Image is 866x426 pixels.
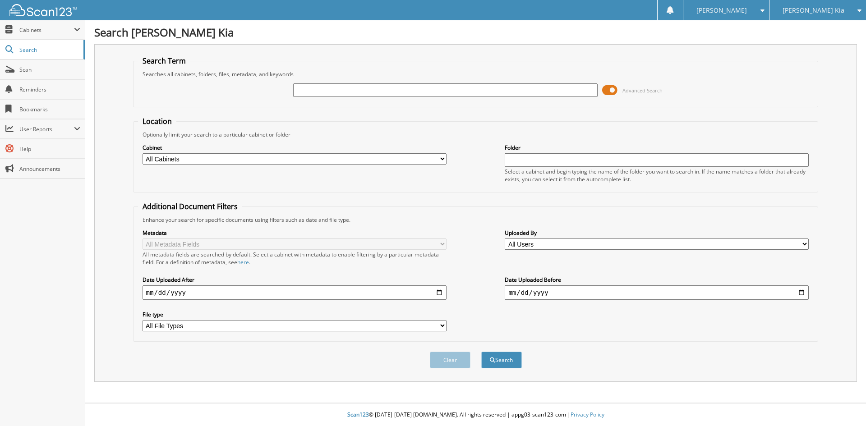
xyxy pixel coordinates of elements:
[821,383,866,426] iframe: Chat Widget
[143,276,447,284] label: Date Uploaded After
[571,411,604,418] a: Privacy Policy
[505,168,809,183] div: Select a cabinet and begin typing the name of the folder you want to search in. If the name match...
[138,216,814,224] div: Enhance your search for specific documents using filters such as date and file type.
[783,8,844,13] span: [PERSON_NAME] Kia
[430,352,470,368] button: Clear
[138,202,242,211] legend: Additional Document Filters
[138,56,190,66] legend: Search Term
[138,116,176,126] legend: Location
[138,70,814,78] div: Searches all cabinets, folders, files, metadata, and keywords
[19,86,80,93] span: Reminders
[237,258,249,266] a: here
[19,26,74,34] span: Cabinets
[9,4,77,16] img: scan123-logo-white.svg
[19,125,74,133] span: User Reports
[19,66,80,73] span: Scan
[696,8,747,13] span: [PERSON_NAME]
[143,229,447,237] label: Metadata
[505,285,809,300] input: end
[19,105,80,113] span: Bookmarks
[143,311,447,318] label: File type
[505,276,809,284] label: Date Uploaded Before
[143,285,447,300] input: start
[94,25,857,40] h1: Search [PERSON_NAME] Kia
[143,251,447,266] div: All metadata fields are searched by default. Select a cabinet with metadata to enable filtering b...
[347,411,369,418] span: Scan123
[622,87,663,94] span: Advanced Search
[138,131,814,138] div: Optionally limit your search to a particular cabinet or folder
[19,46,79,54] span: Search
[143,144,447,151] label: Cabinet
[19,165,80,173] span: Announcements
[505,144,809,151] label: Folder
[19,145,80,153] span: Help
[481,352,522,368] button: Search
[85,404,866,426] div: © [DATE]-[DATE] [DOMAIN_NAME]. All rights reserved | appg03-scan123-com |
[505,229,809,237] label: Uploaded By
